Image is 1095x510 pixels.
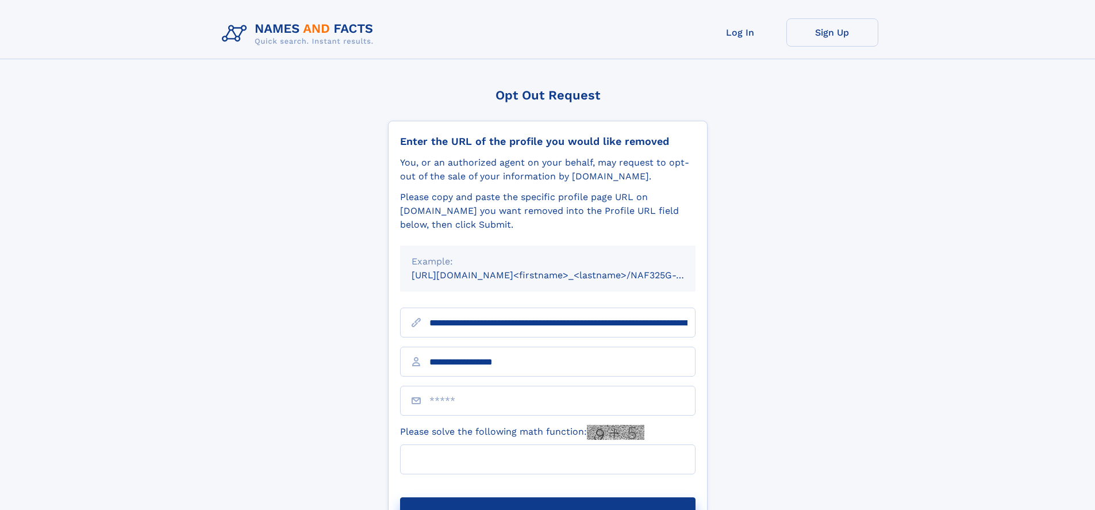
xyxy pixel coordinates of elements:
[786,18,878,47] a: Sign Up
[217,18,383,49] img: Logo Names and Facts
[400,190,696,232] div: Please copy and paste the specific profile page URL on [DOMAIN_NAME] you want removed into the Pr...
[400,425,644,440] label: Please solve the following math function:
[400,135,696,148] div: Enter the URL of the profile you would like removed
[694,18,786,47] a: Log In
[388,88,708,102] div: Opt Out Request
[412,270,717,281] small: [URL][DOMAIN_NAME]<firstname>_<lastname>/NAF325G-xxxxxxxx
[412,255,684,269] div: Example:
[400,156,696,183] div: You, or an authorized agent on your behalf, may request to opt-out of the sale of your informatio...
